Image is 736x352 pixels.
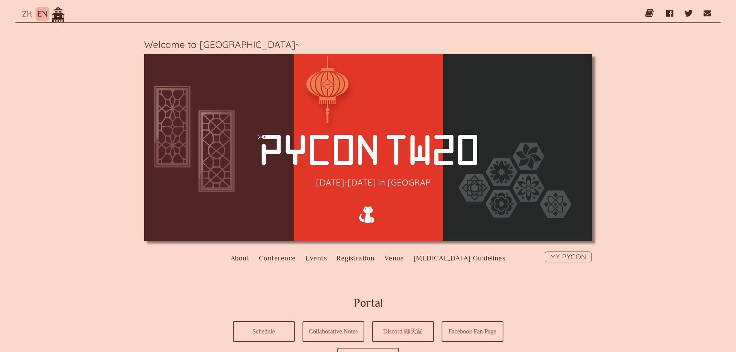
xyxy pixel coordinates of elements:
[337,252,374,265] label: Registration
[442,322,503,341] a: Facebook Fan Page
[354,201,382,229] img: snake-icon.svg
[306,252,327,265] label: Events
[229,294,507,312] h2: Portal
[231,252,249,265] a: About
[645,4,655,22] a: Blog
[234,322,294,341] a: Schedule
[316,177,475,187] text: [DATE]-[DATE] in [GEOGRAPHIC_DATA]
[22,10,32,18] a: ZH
[384,252,404,265] a: Venue
[684,4,693,22] a: Twitter
[545,252,592,262] a: My PyCon
[259,252,296,265] label: Conference
[20,7,34,21] button: ZH
[36,7,49,21] button: EN
[373,322,433,341] a: Discord 聊天室
[303,322,364,341] a: Collaborative Notes
[258,134,478,165] img: 2020-logo.svg
[666,4,673,22] a: Facebook
[144,39,592,50] div: Welcome to [GEOGRAPHIC_DATA]~
[704,4,711,22] a: Email
[414,252,505,265] a: [MEDICAL_DATA] Guidelines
